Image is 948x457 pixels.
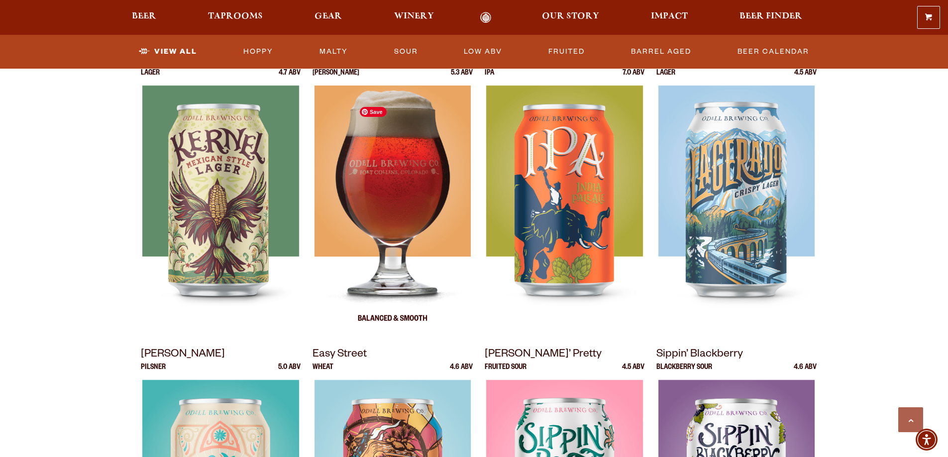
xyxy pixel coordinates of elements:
a: Scroll to top [898,407,923,432]
p: 7.0 ABV [623,70,644,86]
a: Fruited [544,40,589,63]
a: Winery [388,12,440,23]
img: Kernel [142,86,299,334]
img: 90 Shilling Ale [315,86,471,334]
p: Fruited Sour [485,364,527,380]
span: Taprooms [208,12,263,20]
p: Lager [656,70,675,86]
div: Accessibility Menu [916,429,938,451]
a: Impact [644,12,694,23]
a: Gear [308,12,348,23]
p: [PERSON_NAME]’ Pretty [485,346,645,364]
p: Wheat [313,364,333,380]
img: Lagerado [658,86,815,334]
p: IPA [485,70,494,86]
span: Our Story [542,12,599,20]
a: Barrel Aged [627,40,695,63]
p: Blackberry Sour [656,364,712,380]
span: Beer Finder [739,12,802,20]
p: [PERSON_NAME] [313,70,359,86]
p: Sippin’ Blackberry [656,346,817,364]
span: Save [360,107,387,117]
a: Kernel Lager 4.7 ABV Kernel Kernel [141,52,301,334]
a: IPA IPA 7.0 ABV IPA IPA [485,52,645,334]
a: Malty [316,40,352,63]
a: Odell Home [467,12,505,23]
a: Our Story [535,12,606,23]
span: Gear [315,12,342,20]
p: 4.6 ABV [794,364,817,380]
p: 4.6 ABV [450,364,473,380]
a: Sour [390,40,422,63]
p: 4.5 ABV [622,364,644,380]
a: Lagerado Lager 4.5 ABV Lagerado Lagerado [656,52,817,334]
span: Impact [651,12,688,20]
p: 4.7 ABV [279,70,301,86]
span: Beer [132,12,156,20]
p: Easy Street [313,346,473,364]
a: Beer Calendar [734,40,813,63]
a: Hoppy [239,40,277,63]
p: 5.0 ABV [278,364,301,380]
a: Beer [125,12,163,23]
p: 5.3 ABV [451,70,473,86]
p: [PERSON_NAME] [141,346,301,364]
span: Winery [394,12,434,20]
p: Lager [141,70,160,86]
a: Beer Finder [733,12,809,23]
img: IPA [486,86,642,334]
p: Pilsner [141,364,166,380]
a: 90 Shilling Ale [PERSON_NAME] 5.3 ABV 90 Shilling Ale 90 Shilling Ale [313,52,473,334]
a: Low ABV [460,40,506,63]
a: Taprooms [202,12,269,23]
a: View All [135,40,201,63]
p: 4.5 ABV [794,70,817,86]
